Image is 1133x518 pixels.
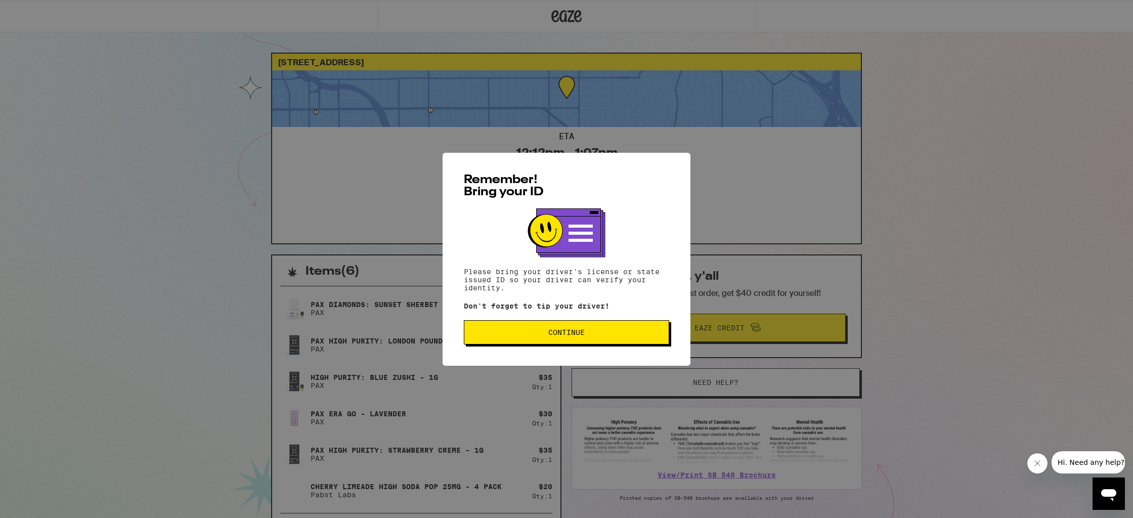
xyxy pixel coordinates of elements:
p: Please bring your driver's license or state issued ID so your driver can verify your identity. [464,268,669,292]
span: Remember! Bring your ID [464,174,544,198]
iframe: Message from company [1052,451,1125,473]
p: Don't forget to tip your driver! [464,302,669,310]
iframe: Button to launch messaging window [1093,478,1125,510]
button: Continue [464,320,669,344]
iframe: Close message [1027,453,1048,473]
span: Continue [548,329,585,336]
